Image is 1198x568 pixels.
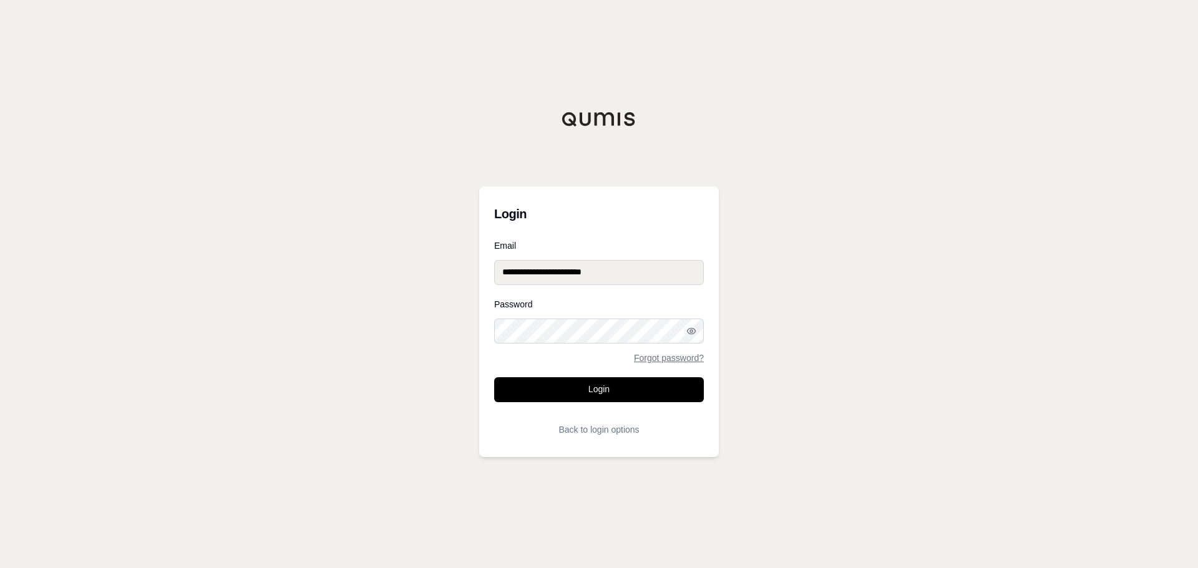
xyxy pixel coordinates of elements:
button: Back to login options [494,417,704,442]
img: Qumis [562,112,636,127]
a: Forgot password? [634,354,704,362]
button: Login [494,377,704,402]
label: Email [494,241,704,250]
label: Password [494,300,704,309]
h3: Login [494,201,704,226]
